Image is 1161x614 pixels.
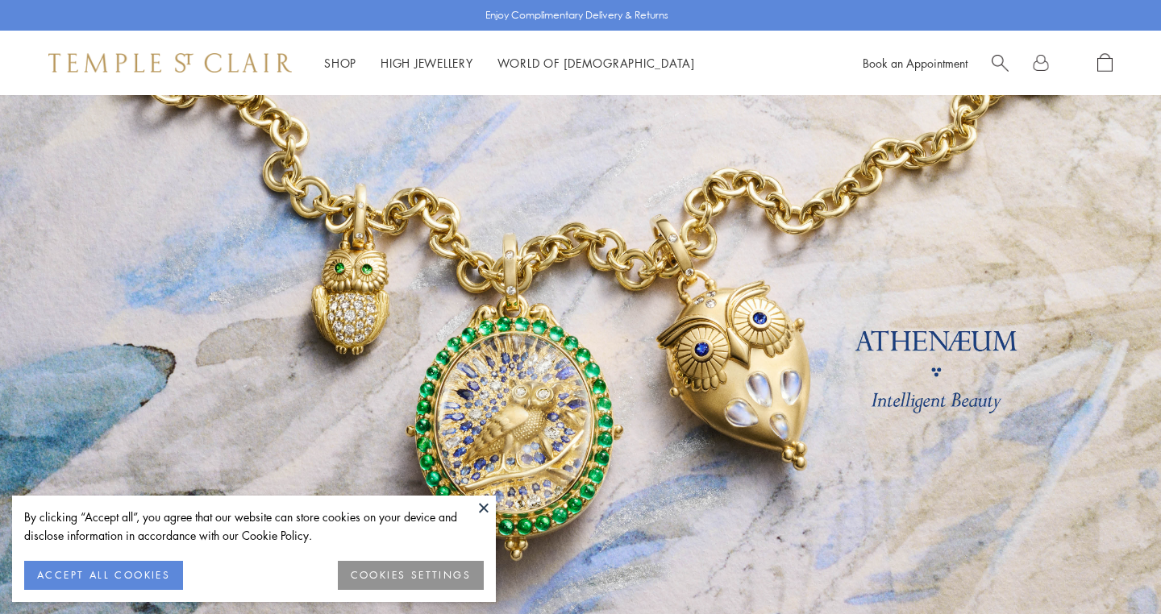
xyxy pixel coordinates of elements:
[497,55,695,71] a: World of [DEMOGRAPHIC_DATA]World of [DEMOGRAPHIC_DATA]
[863,55,967,71] a: Book an Appointment
[338,561,484,590] button: COOKIES SETTINGS
[324,53,695,73] nav: Main navigation
[24,561,183,590] button: ACCEPT ALL COOKIES
[1097,53,1113,73] a: Open Shopping Bag
[324,55,356,71] a: ShopShop
[24,508,484,545] div: By clicking “Accept all”, you agree that our website can store cookies on your device and disclos...
[485,7,668,23] p: Enjoy Complimentary Delivery & Returns
[381,55,473,71] a: High JewelleryHigh Jewellery
[48,53,292,73] img: Temple St. Clair
[992,53,1009,73] a: Search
